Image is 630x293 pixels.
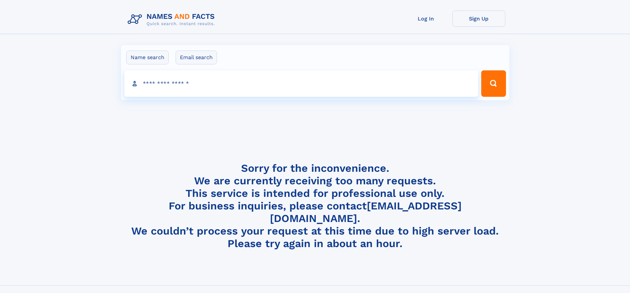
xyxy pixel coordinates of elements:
[452,11,505,27] a: Sign Up
[399,11,452,27] a: Log In
[126,51,169,64] label: Name search
[481,70,506,97] button: Search Button
[124,70,479,97] input: search input
[125,11,220,28] img: Logo Names and Facts
[270,200,462,225] a: [EMAIL_ADDRESS][DOMAIN_NAME]
[125,162,505,250] h4: Sorry for the inconvenience. We are currently receiving too many requests. This service is intend...
[176,51,217,64] label: Email search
